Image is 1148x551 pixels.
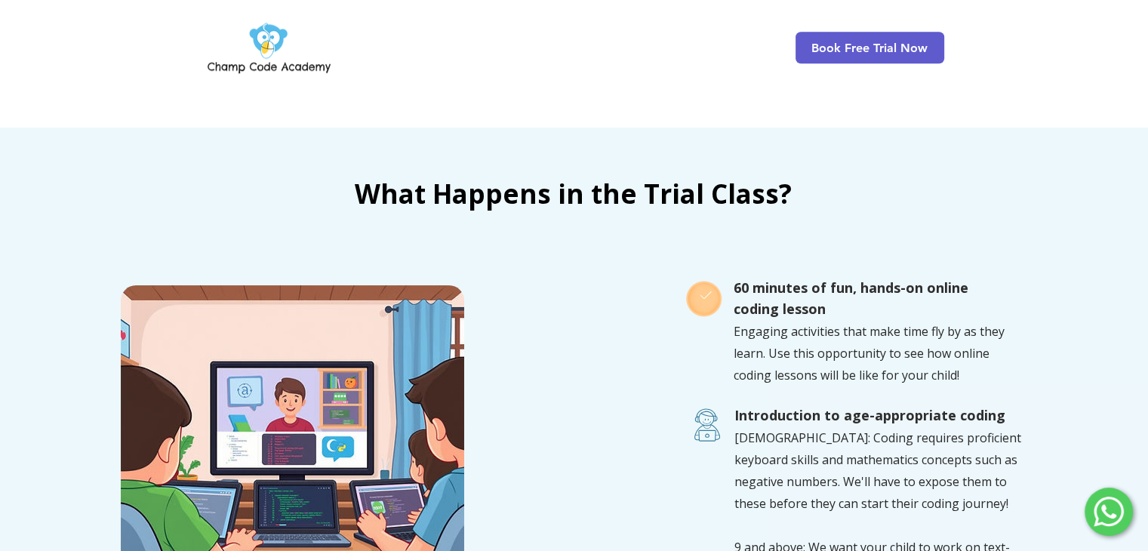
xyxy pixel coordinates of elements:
span: Engaging activities that make time fly by as they learn. Use this opportunity to see how online c... [734,323,1005,383]
img: Champ Code Academy Logo PNG.png [205,18,334,77]
span: Book Free Trial Now [811,41,928,55]
a: Book Free Trial Now [796,32,944,63]
span: Introduction to age-appropriate coding [734,406,1005,424]
span: [DEMOGRAPHIC_DATA]: Coding requires proficient keyboard skills and mathematics concepts such as n... [734,429,1021,512]
span: What Happens in the Trial Class? [355,176,792,211]
span: 60 minutes of fun, hands-on online coding lesson [734,279,968,318]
